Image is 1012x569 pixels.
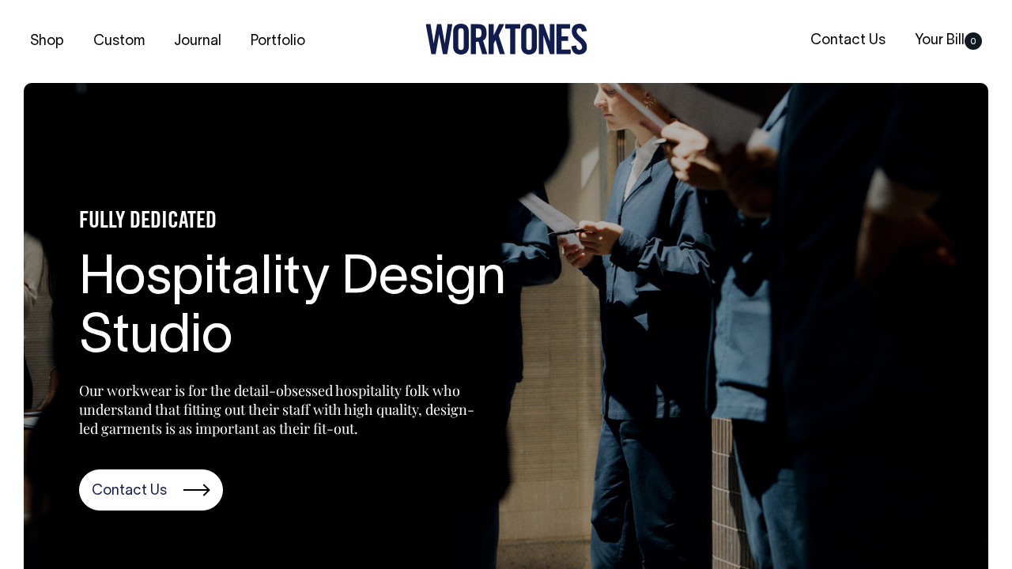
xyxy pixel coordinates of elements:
[24,28,70,55] a: Shop
[79,469,223,511] a: Contact Us
[908,28,988,54] a: Your Bill0
[168,28,228,55] a: Journal
[965,32,982,50] span: 0
[244,28,312,55] a: Portfolio
[804,28,892,54] a: Contact Us
[79,210,553,235] h4: FULLY DEDICATED
[87,28,151,55] a: Custom
[79,381,474,438] p: Our workwear is for the detail-obsessed hospitality folk who understand that fitting out their st...
[79,251,553,369] h1: Hospitality Design Studio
